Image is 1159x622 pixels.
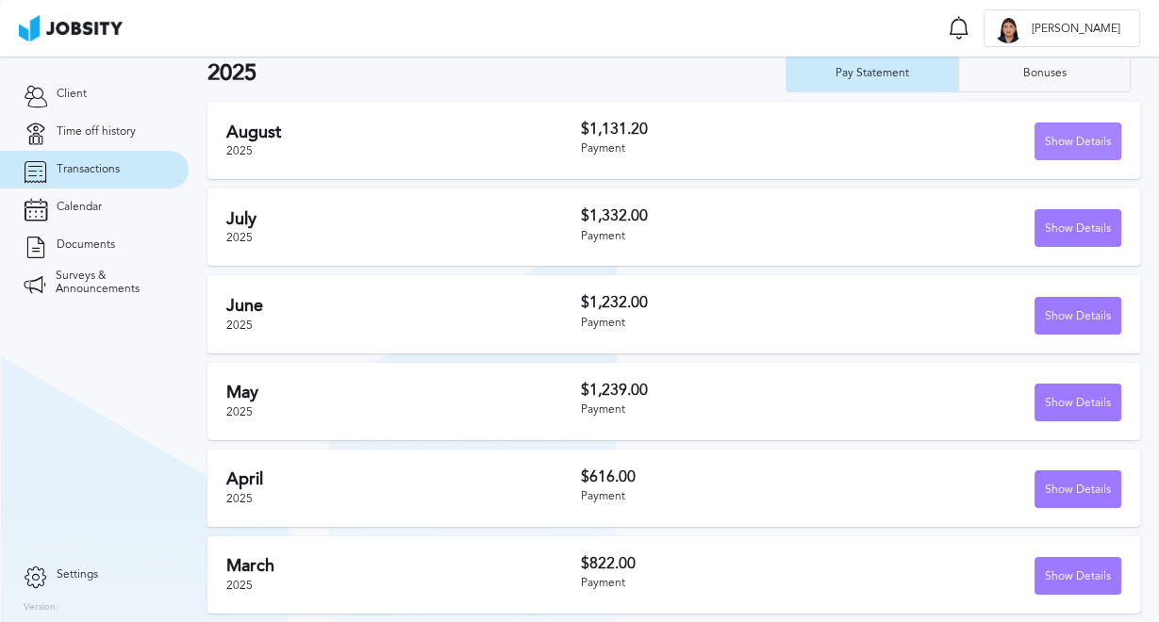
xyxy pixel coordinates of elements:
[226,123,581,142] h2: August
[57,568,98,581] span: Settings
[57,201,102,214] span: Calendar
[226,209,581,229] h2: July
[226,144,253,157] span: 2025
[1035,385,1120,422] div: Show Details
[958,55,1131,92] button: Bonuses
[1035,557,1121,595] button: Show Details
[57,88,87,101] span: Client
[226,231,253,244] span: 2025
[1035,558,1120,596] div: Show Details
[1035,470,1121,508] button: Show Details
[57,238,115,252] span: Documents
[581,555,851,572] h3: $822.00
[984,9,1140,47] button: K[PERSON_NAME]
[581,317,851,330] div: Payment
[581,490,851,503] div: Payment
[226,556,581,576] h2: March
[1035,298,1120,336] div: Show Details
[226,319,253,332] span: 2025
[1035,123,1120,161] div: Show Details
[207,60,786,87] h2: 2025
[581,382,851,399] h3: $1,239.00
[1035,297,1121,335] button: Show Details
[226,296,581,316] h2: June
[581,142,851,155] div: Payment
[226,492,253,505] span: 2025
[56,270,165,296] span: Surveys & Announcements
[581,403,851,417] div: Payment
[1035,384,1121,421] button: Show Details
[581,468,851,485] h3: $616.00
[1035,210,1120,248] div: Show Details
[1035,123,1121,160] button: Show Details
[581,230,851,243] div: Payment
[57,163,120,176] span: Transactions
[786,55,958,92] button: Pay Statement
[24,602,58,614] label: Version:
[19,15,123,41] img: ab4bad089aa723f57921c736e9817d99.png
[226,405,253,418] span: 2025
[994,15,1022,43] div: K
[57,125,136,139] span: Time off history
[226,579,253,592] span: 2025
[1014,67,1076,80] div: Bonuses
[581,121,851,138] h3: $1,131.20
[826,67,919,80] div: Pay Statement
[581,207,851,224] h3: $1,332.00
[1022,23,1130,36] span: [PERSON_NAME]
[581,294,851,311] h3: $1,232.00
[1035,209,1121,247] button: Show Details
[226,469,581,489] h2: April
[226,383,581,402] h2: May
[581,577,851,590] div: Payment
[1035,471,1120,509] div: Show Details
